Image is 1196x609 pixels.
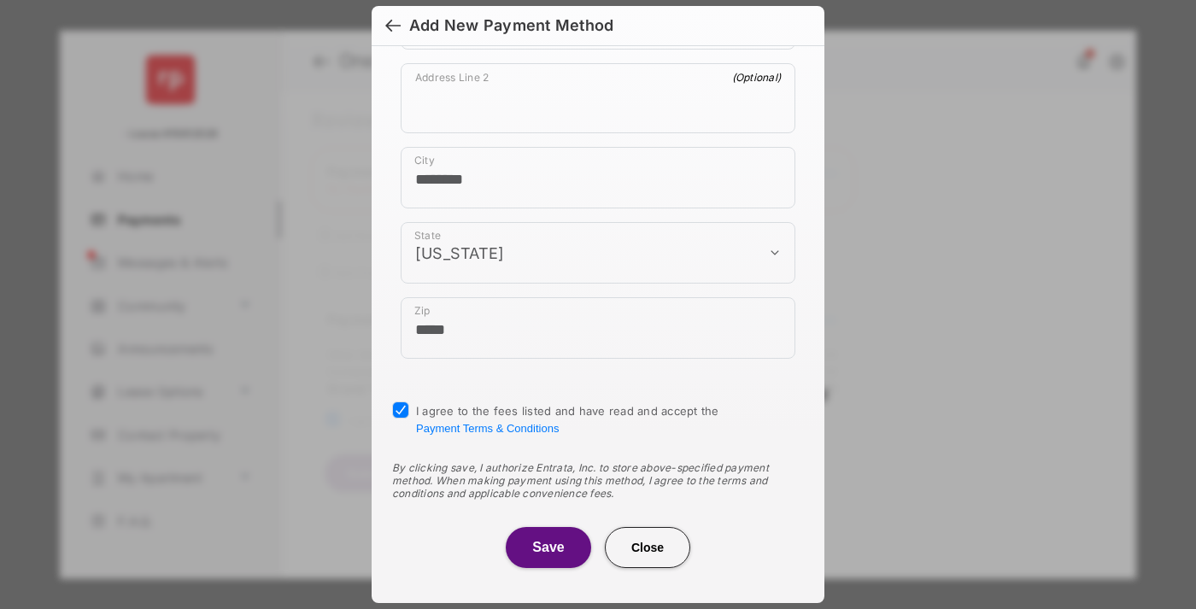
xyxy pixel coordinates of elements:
span: I agree to the fees listed and have read and accept the [416,404,719,435]
div: payment_method_screening[postal_addresses][postalCode] [401,297,795,359]
button: Save [506,527,591,568]
div: By clicking save, I authorize Entrata, Inc. to store above-specified payment method. When making ... [392,461,804,500]
div: Add New Payment Method [409,16,613,35]
div: payment_method_screening[postal_addresses][locality] [401,147,795,208]
div: payment_method_screening[postal_addresses][addressLine2] [401,63,795,133]
button: I agree to the fees listed and have read and accept the [416,422,559,435]
button: Close [605,527,690,568]
div: payment_method_screening[postal_addresses][administrativeArea] [401,222,795,284]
